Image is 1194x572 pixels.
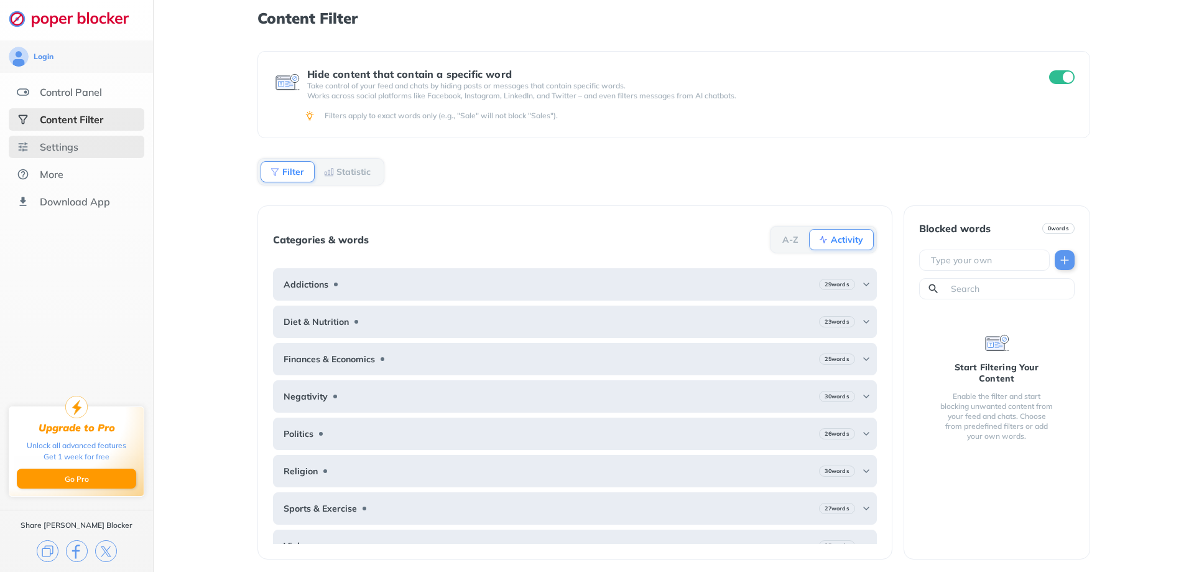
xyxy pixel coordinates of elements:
[307,81,1026,91] p: Take control of your feed and chats by hiding posts or messages that contain specific words.
[34,52,53,62] div: Login
[950,283,1069,295] input: Search
[284,541,319,551] b: Violence
[324,167,334,177] img: Statistic
[284,466,318,476] b: Religion
[831,236,863,243] b: Activity
[257,10,1090,26] h1: Content Filter
[307,91,1026,101] p: Works across social platforms like Facebook, Instagram, LinkedIn, and Twitter – and even filters ...
[825,542,849,550] b: 25 words
[37,540,58,562] img: copy.svg
[17,469,136,489] button: Go Pro
[282,168,304,176] b: Filter
[825,280,849,289] b: 29 words
[336,168,371,176] b: Statistic
[21,520,132,530] div: Share [PERSON_NAME] Blocker
[270,167,280,177] img: Filter
[17,113,29,126] img: social-selected.svg
[284,504,357,513] b: Sports & Exercise
[825,504,849,513] b: 27 words
[273,234,369,245] div: Categories & words
[825,392,849,401] b: 30 words
[939,362,1055,384] div: Start Filtering Your Content
[95,540,117,562] img: x.svg
[284,354,375,364] b: Finances & Economics
[17,195,29,208] img: download-app.svg
[9,47,29,67] img: avatar.svg
[307,68,1026,80] div: Hide content that contain a specific word
[44,451,109,462] div: Get 1 week for free
[930,254,1044,266] input: Type your own
[818,235,828,245] img: Activity
[66,540,88,562] img: facebook.svg
[325,111,1072,121] div: Filters apply to exact words only (e.g., "Sale" will not block "Sales").
[284,279,328,289] b: Addictions
[1048,224,1069,233] b: 0 words
[284,429,313,439] b: Politics
[17,86,29,98] img: features.svg
[825,429,849,438] b: 26 words
[27,440,126,451] div: Unlock all advanced features
[40,86,102,98] div: Control Panel
[17,141,29,153] img: settings.svg
[284,317,349,327] b: Diet & Nutrition
[17,168,29,181] img: about.svg
[39,422,115,434] div: Upgrade to Pro
[825,317,849,326] b: 23 words
[825,355,849,363] b: 25 words
[40,113,103,126] div: Content Filter
[40,195,110,208] div: Download App
[40,168,63,181] div: More
[65,396,88,418] img: upgrade-to-pro.svg
[939,391,1055,441] div: Enable the filter and start blocking unwanted content from your feed and chats. Choose from prede...
[284,391,328,401] b: Negativity
[825,467,849,476] b: 30 words
[40,141,78,153] div: Settings
[9,10,142,27] img: logo-webpage.svg
[782,236,798,243] b: A-Z
[919,223,991,234] div: Blocked words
